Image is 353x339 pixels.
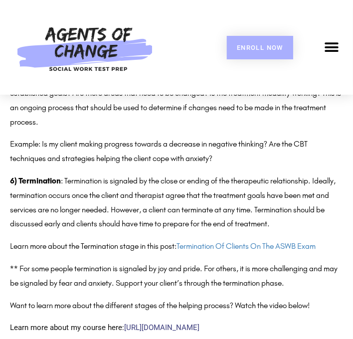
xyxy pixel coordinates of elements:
[237,44,283,51] span: Enroll Now
[227,36,293,59] a: Enroll Now
[10,262,343,291] p: ** For some people termination is signaled by joy and pride. For others, it is more challenging a...
[10,239,343,254] p: Learn more about the Termination stage in this post:
[321,36,343,59] div: Menu Toggle
[10,176,61,185] strong: 6) Termination
[10,174,343,231] p: : Termination is signaled by the close or ending of the therapeutic relationship. Ideally, termin...
[176,241,316,251] a: Termination Of Clients On The ASWB Exam
[10,299,343,313] p: Want to learn more about the different stages of the helping process? Watch the video below!
[10,72,343,129] p: : This is where you are looking at the client’s progress. Are they making progress towards establ...
[10,323,199,332] span: Learn more about my course here:
[10,137,343,166] p: Example: Is my client making progress towards a decrease in negative thinking? Are the CBT techni...
[124,323,199,332] a: [URL][DOMAIN_NAME]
